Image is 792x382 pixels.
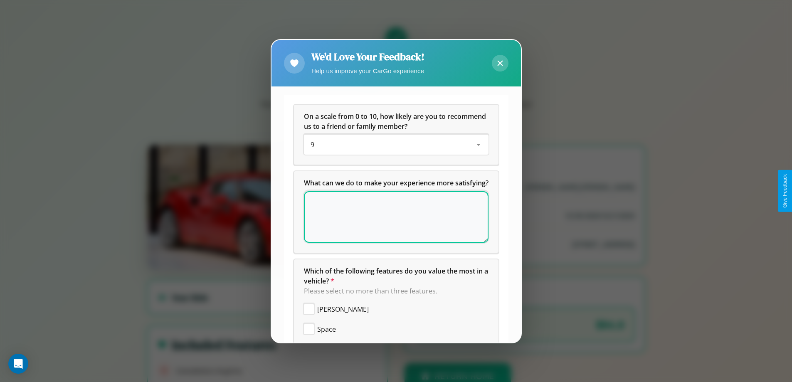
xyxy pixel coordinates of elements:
span: 9 [311,140,314,149]
span: On a scale from 0 to 10, how likely are you to recommend us to a friend or family member? [304,112,488,131]
span: Which of the following features do you value the most in a vehicle? [304,266,490,286]
h5: On a scale from 0 to 10, how likely are you to recommend us to a friend or family member? [304,111,489,131]
div: On a scale from 0 to 10, how likely are you to recommend us to a friend or family member? [294,105,498,165]
div: Open Intercom Messenger [8,354,28,374]
p: Help us improve your CarGo experience [311,65,424,76]
span: Space [317,324,336,334]
div: Give Feedback [782,174,788,208]
h2: We'd Love Your Feedback! [311,50,424,64]
span: Please select no more than three features. [304,286,437,296]
span: [PERSON_NAME] [317,304,369,314]
div: On a scale from 0 to 10, how likely are you to recommend us to a friend or family member? [304,135,489,155]
span: What can we do to make your experience more satisfying? [304,178,489,187]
